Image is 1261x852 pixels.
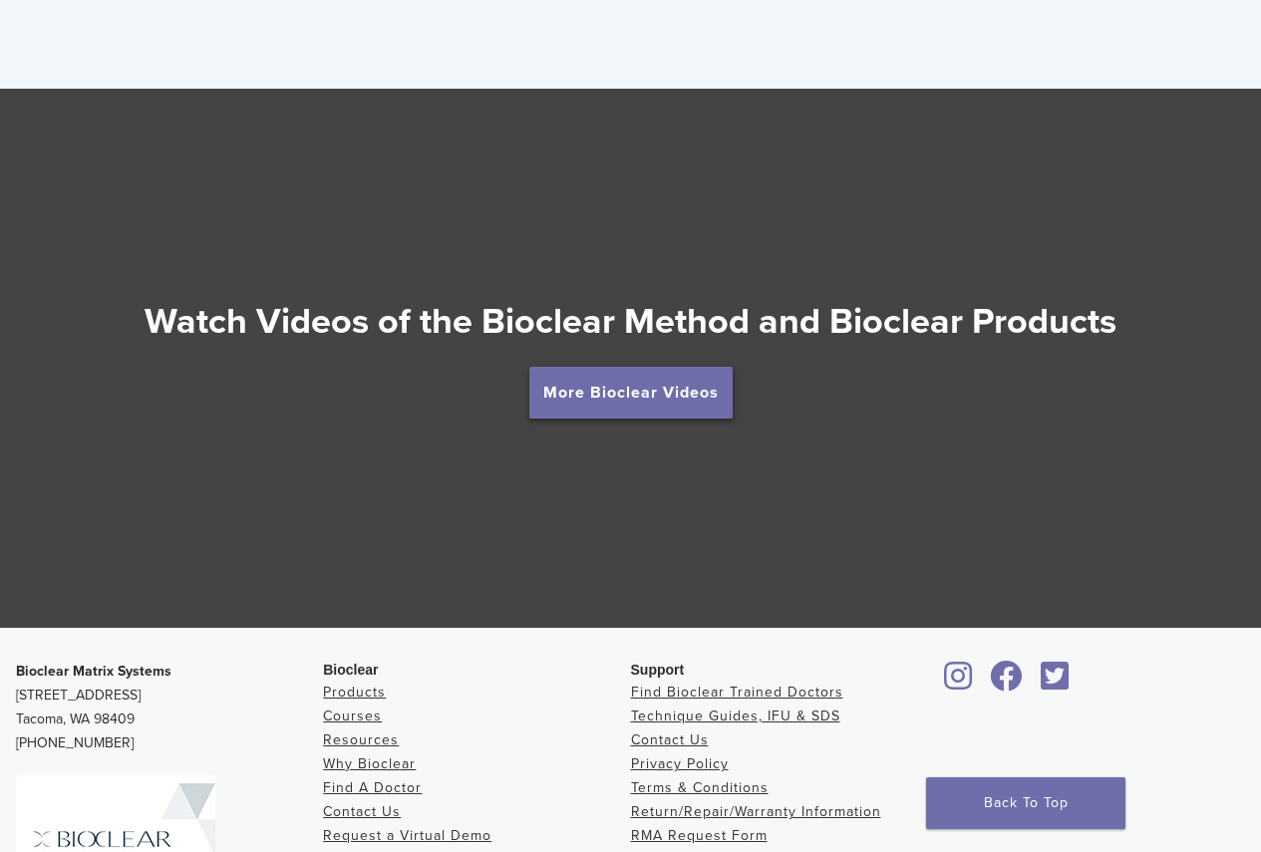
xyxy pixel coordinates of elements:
[323,662,378,678] span: Bioclear
[631,684,843,701] a: Find Bioclear Trained Doctors
[631,662,685,678] span: Support
[631,708,840,724] a: Technique Guides, IFU & SDS
[938,673,980,693] a: Bioclear
[631,827,768,844] a: RMA Request Form
[323,827,491,844] a: Request a Virtual Demo
[631,779,769,796] a: Terms & Conditions
[926,777,1125,829] a: Back To Top
[631,731,709,748] a: Contact Us
[323,779,422,796] a: Find A Doctor
[323,755,416,772] a: Why Bioclear
[984,673,1030,693] a: Bioclear
[323,731,399,748] a: Resources
[529,367,733,419] a: More Bioclear Videos
[323,684,386,701] a: Products
[16,660,323,755] p: [STREET_ADDRESS] Tacoma, WA 98409 [PHONE_NUMBER]
[1034,673,1076,693] a: Bioclear
[323,708,382,724] a: Courses
[631,755,729,772] a: Privacy Policy
[323,803,401,820] a: Contact Us
[631,803,881,820] a: Return/Repair/Warranty Information
[16,663,171,680] strong: Bioclear Matrix Systems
